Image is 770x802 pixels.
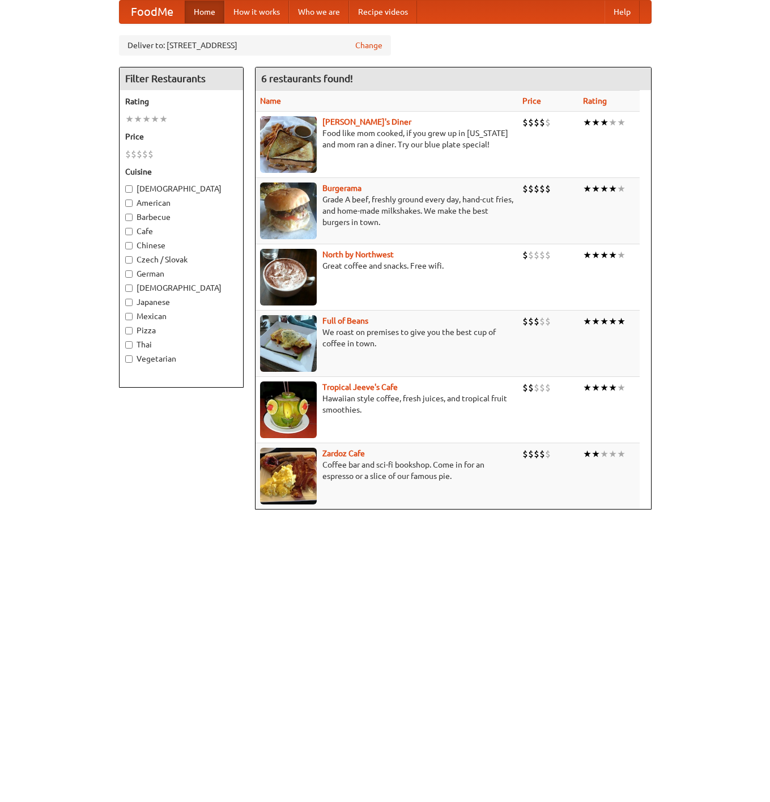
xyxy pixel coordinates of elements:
[125,339,237,350] label: Thai
[322,250,394,259] a: North by Northwest
[125,148,131,160] li: $
[617,116,626,129] li: ★
[125,228,133,235] input: Cafe
[125,268,237,279] label: German
[125,325,237,336] label: Pizza
[545,381,551,394] li: $
[125,113,134,125] li: ★
[125,296,237,308] label: Japanese
[322,383,398,392] b: Tropical Jeeve's Cafe
[260,381,317,438] img: jeeves.jpg
[592,315,600,328] li: ★
[159,113,168,125] li: ★
[617,315,626,328] li: ★
[609,116,617,129] li: ★
[600,183,609,195] li: ★
[349,1,417,23] a: Recipe videos
[600,381,609,394] li: ★
[125,211,237,223] label: Barbecue
[260,128,513,150] p: Food like mom cooked, if you grew up in [US_STATE] and mom ran a diner. Try our blue plate special!
[617,381,626,394] li: ★
[224,1,289,23] a: How it works
[260,183,317,239] img: burgerama.jpg
[125,341,133,349] input: Thai
[142,113,151,125] li: ★
[125,166,237,177] h5: Cuisine
[583,448,592,460] li: ★
[600,249,609,261] li: ★
[355,40,382,51] a: Change
[148,148,154,160] li: $
[289,1,349,23] a: Who we are
[539,183,545,195] li: $
[522,249,528,261] li: $
[528,249,534,261] li: $
[592,381,600,394] li: ★
[260,448,317,504] img: zardoz.jpg
[261,73,353,84] ng-pluralize: 6 restaurants found!
[119,35,391,56] div: Deliver to: [STREET_ADDRESS]
[545,116,551,129] li: $
[260,326,513,349] p: We roast on premises to give you the best cup of coffee in town.
[528,116,534,129] li: $
[528,315,534,328] li: $
[534,249,539,261] li: $
[539,315,545,328] li: $
[583,315,592,328] li: ★
[539,249,545,261] li: $
[125,214,133,221] input: Barbecue
[322,316,368,325] b: Full of Beans
[125,240,237,251] label: Chinese
[534,448,539,460] li: $
[539,448,545,460] li: $
[583,116,592,129] li: ★
[185,1,224,23] a: Home
[583,381,592,394] li: ★
[260,315,317,372] img: beans.jpg
[534,183,539,195] li: $
[592,183,600,195] li: ★
[260,116,317,173] img: sallys.jpg
[583,249,592,261] li: ★
[322,184,361,193] a: Burgerama
[125,226,237,237] label: Cafe
[134,113,142,125] li: ★
[522,96,541,105] a: Price
[600,116,609,129] li: ★
[125,96,237,107] h5: Rating
[609,249,617,261] li: ★
[125,197,237,209] label: American
[534,381,539,394] li: $
[539,116,545,129] li: $
[617,448,626,460] li: ★
[125,131,237,142] h5: Price
[322,117,411,126] a: [PERSON_NAME]'s Diner
[125,183,237,194] label: [DEMOGRAPHIC_DATA]
[120,1,185,23] a: FoodMe
[522,315,528,328] li: $
[131,148,137,160] li: $
[605,1,640,23] a: Help
[609,183,617,195] li: ★
[125,313,133,320] input: Mexican
[600,448,609,460] li: ★
[545,315,551,328] li: $
[609,381,617,394] li: ★
[151,113,159,125] li: ★
[260,459,513,482] p: Coffee bar and sci-fi bookshop. Come in for an espresso or a slice of our famous pie.
[125,299,133,306] input: Japanese
[322,449,365,458] a: Zardoz Cafe
[583,183,592,195] li: ★
[125,256,133,264] input: Czech / Slovak
[522,116,528,129] li: $
[125,282,237,294] label: [DEMOGRAPHIC_DATA]
[539,381,545,394] li: $
[617,249,626,261] li: ★
[125,327,133,334] input: Pizza
[592,116,600,129] li: ★
[592,249,600,261] li: ★
[260,194,513,228] p: Grade A beef, freshly ground every day, hand-cut fries, and home-made milkshakes. We make the bes...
